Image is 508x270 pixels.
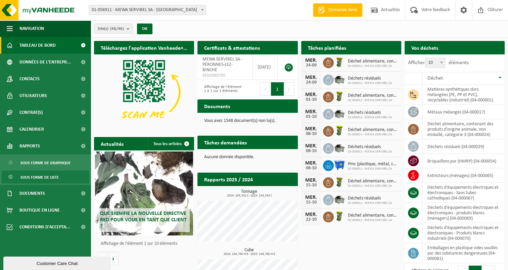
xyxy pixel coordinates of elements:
[202,57,242,73] span: MEWA SERVIBEL SA - PÉRONNES-LEZ-BINCHE
[305,178,318,183] div: MER.
[100,211,187,229] span: Que signifie la nouvelle directive RED pour vous en tant que client ?
[305,63,318,68] div: 24-09
[20,156,71,169] span: Sous forme de graphique
[348,59,398,64] span: Déchet alimentaire, contenant des produits d'origine animale, non emballé, catég...
[348,76,392,81] span: Déchets résiduels
[89,5,206,15] span: 01-056911 - MEWA SERVIBEL SA - PÉRONNES-LEZ-BINCHE
[348,162,398,167] span: Pmc (plastique, métal, carton boisson) (industriel)
[305,115,318,119] div: 01-10
[425,58,445,67] span: 10
[305,80,318,85] div: 24-09
[422,243,505,263] td: emballages en plastique vides souillés par des substances dangereuses (04-000081)
[197,41,267,54] h2: Certificats & attestations
[201,253,297,256] span: 2024: 204,760 m3 - 2025: 149,760 m3
[348,81,392,85] span: 01-056911 - MEWA SERVIBEL SA
[19,202,60,219] span: Boutique en ligne
[422,119,505,139] td: déchet alimentaire, contenant des produits d'origine animale, non emballé, catégorie 3 (04-000024)
[305,195,318,200] div: MER.
[348,184,398,188] span: 01-056911 - MEWA SERVIBEL SA
[260,82,271,96] button: Previous
[422,168,505,183] td: extincteurs (ménages) (04-000065)
[334,108,345,119] img: WB-5000-GAL-GY-01
[197,99,237,113] h2: Documents
[19,54,71,71] span: Données de l'entrepr...
[201,82,244,96] div: Affichage de l'élément 1 à 1 sur 1 éléments
[19,138,40,154] span: Rapports
[204,155,291,160] p: Aucune donnée disponible.
[94,54,194,130] img: Download de VHEPlus App
[305,109,318,115] div: MER.
[313,3,362,17] a: Demande devis
[422,154,505,168] td: briquaillons pur (HMRP) (04-000054)
[348,167,398,171] span: 01-056911 - MEWA SERVIBEL SA
[305,200,318,205] div: 15-10
[19,20,44,37] span: Navigation
[19,121,44,138] span: Calendrier
[19,185,45,202] span: Documents
[19,71,40,87] span: Contacts
[305,126,318,132] div: MER.
[305,149,318,153] div: 08-10
[408,60,469,65] label: Afficher éléments
[422,223,505,243] td: déchets d'équipements électriques et électroniques - Produits blancs industriels (04-000070)
[94,24,133,34] button: Site(s)(46/46)
[301,41,353,54] h2: Tâches planifiées
[19,37,56,54] span: Tableau de bord
[334,211,345,222] img: WB-0060-HPE-GN-50
[94,137,130,150] h2: Actualités
[348,64,398,68] span: 01-056911 - MEWA SERVIBEL SA
[348,201,392,205] span: 01-056911 - MEWA SERVIBEL SA
[348,110,392,116] span: Déchets résiduels
[95,151,193,235] a: Que signifie la nouvelle directive RED pour vous en tant que client ?
[305,212,318,217] div: MER.
[201,248,297,256] h3: Cube
[422,105,505,119] td: métaux mélangés (04-000017)
[334,193,345,205] img: WB-5000-GAL-GY-01
[348,213,398,218] span: Déchet alimentaire, contenant des produits d'origine animale, non emballé, catég...
[334,56,345,68] img: WB-0060-HPE-GN-50
[201,194,297,197] span: 2024: 205,332 t - 2025: 134,343 t
[148,137,193,150] a: Tous les articles
[305,166,318,171] div: 08-10
[422,85,505,105] td: matières synthétiques durs mélangées (PE, PP et PVC), recyclables (industriel) (04-000001)
[334,74,345,85] img: WB-5000-GAL-GY-01
[334,159,345,171] img: WB-1100-HPE-BE-01
[327,7,359,13] span: Demande devis
[422,203,505,223] td: déchets d'équipements électriques et électroniques - produits blancs (ménagers) (04-000069)
[334,91,345,102] img: WB-0060-HPE-GN-50
[348,196,392,201] span: Déchets résiduels
[284,82,294,96] button: Next
[348,133,398,137] span: 01-056911 - MEWA SERVIBEL SA
[3,255,112,270] iframe: chat widget
[19,87,47,104] span: Utilisateurs
[348,150,392,154] span: 01-056911 - MEWA SERVIBEL SA
[2,171,89,183] a: Sous forme de liste
[19,104,43,121] span: Contrat(s)
[427,76,443,81] span: Déchet
[305,132,318,136] div: 08-10
[2,156,89,169] a: Sous forme de graphique
[271,82,284,96] button: 1
[334,142,345,153] img: WB-5000-GAL-GY-01
[201,189,297,197] h3: Tonnage
[94,41,194,54] h2: Téléchargez l'application Vanheede+ maintenant!
[253,54,278,80] td: [DATE]
[305,58,318,63] div: MER.
[98,24,124,34] span: Site(s)
[305,217,318,222] div: 22-10
[348,127,398,133] span: Déchet alimentaire, contenant des produits d'origine animale, non emballé, catég...
[108,252,119,265] button: Volgende
[348,179,398,184] span: Déchet alimentaire, contenant des produits d'origine animale, non emballé, catég...
[19,219,70,235] span: Conditions d'accepta...
[97,252,108,265] button: Vorige
[334,125,345,136] img: WB-0060-HPE-GN-50
[305,75,318,80] div: MER.
[348,93,398,98] span: Déchet alimentaire, contenant des produits d'origine animale, non emballé, catég...
[101,241,191,246] p: Affichage de l'élément 1 sur 10 éléments
[348,144,392,150] span: Déchets résiduels
[20,171,59,184] span: Sous forme de liste
[305,183,318,188] div: 15-10
[348,98,398,102] span: 01-056911 - MEWA SERVIBEL SA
